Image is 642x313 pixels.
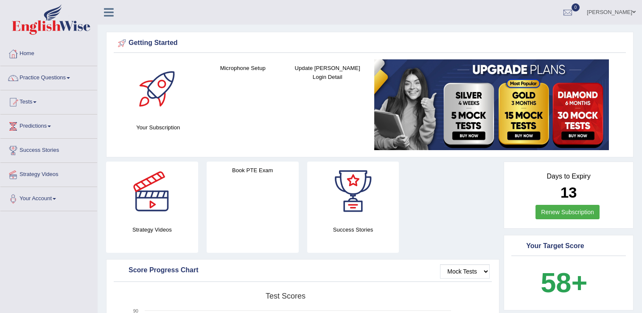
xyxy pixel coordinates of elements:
img: small5.jpg [374,59,609,150]
h4: Book PTE Exam [207,166,299,175]
h4: Strategy Videos [106,225,198,234]
a: Renew Subscription [535,205,600,219]
b: 13 [561,184,577,201]
b: 58+ [541,267,587,298]
span: 0 [572,3,580,11]
a: Strategy Videos [0,163,97,184]
a: Home [0,42,97,63]
h4: Success Stories [307,225,399,234]
h4: Update [PERSON_NAME] Login Detail [289,64,366,81]
h4: Days to Expiry [513,173,624,180]
a: Tests [0,90,97,112]
a: Predictions [0,115,97,136]
div: Score Progress Chart [116,264,490,277]
h4: Microphone Setup [205,64,281,73]
h4: Your Subscription [120,123,196,132]
a: Success Stories [0,139,97,160]
tspan: Test scores [266,292,306,300]
a: Your Account [0,187,97,208]
div: Getting Started [116,37,624,50]
div: Your Target Score [513,240,624,253]
a: Practice Questions [0,66,97,87]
